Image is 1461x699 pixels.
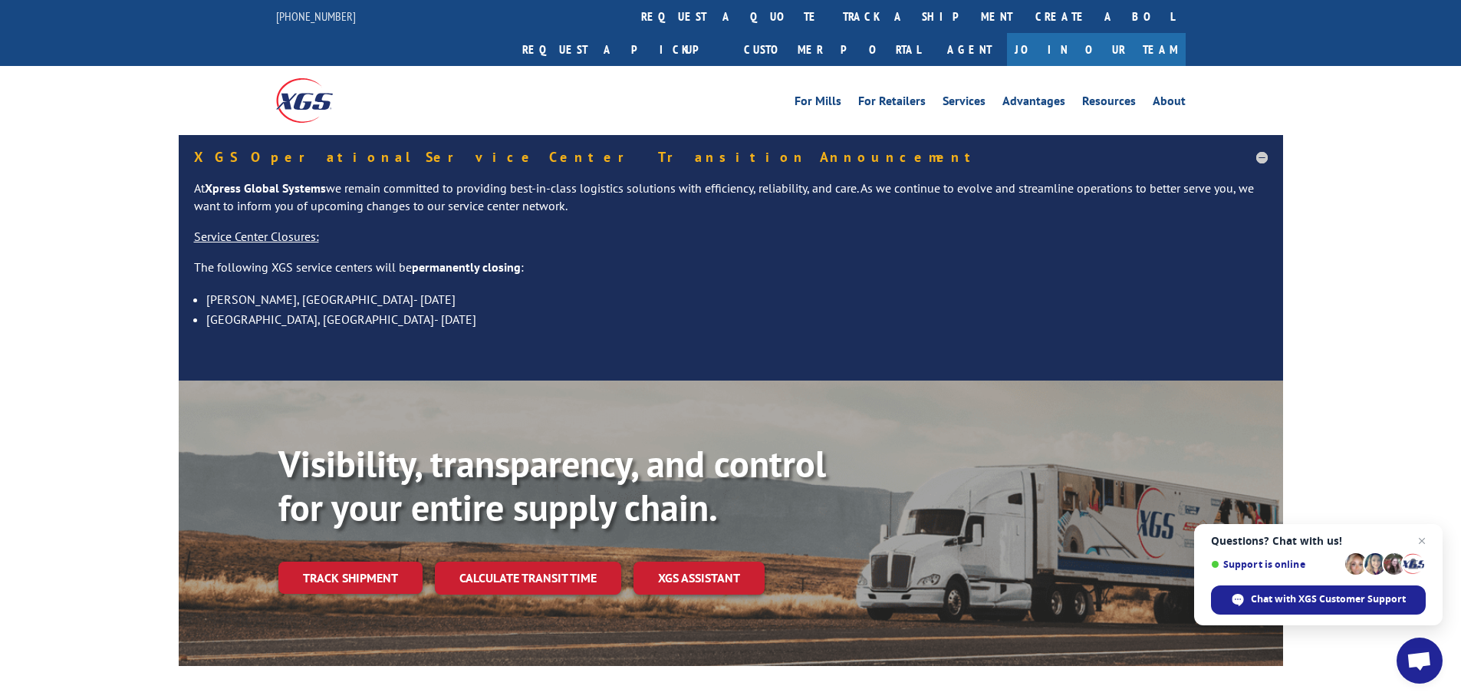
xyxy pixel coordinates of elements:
[732,33,932,66] a: Customer Portal
[858,95,926,112] a: For Retailers
[1007,33,1186,66] a: Join Our Team
[795,95,841,112] a: For Mills
[278,440,826,532] b: Visibility, transparency, and control for your entire supply chain.
[1153,95,1186,112] a: About
[206,289,1268,309] li: [PERSON_NAME], [GEOGRAPHIC_DATA]- [DATE]
[194,150,1268,164] h5: XGS Operational Service Center Transition Announcement
[205,180,326,196] strong: Xpress Global Systems
[1002,95,1065,112] a: Advantages
[511,33,732,66] a: Request a pickup
[1251,592,1406,606] span: Chat with XGS Customer Support
[633,562,765,595] a: XGS ASSISTANT
[943,95,986,112] a: Services
[194,180,1268,229] p: At we remain committed to providing best-in-class logistics solutions with efficiency, reliabilit...
[1397,638,1443,684] a: Open chat
[1211,559,1340,570] span: Support is online
[278,562,423,594] a: Track shipment
[194,259,1268,289] p: The following XGS service centers will be :
[1082,95,1136,112] a: Resources
[1211,535,1426,547] span: Questions? Chat with us!
[932,33,1007,66] a: Agent
[412,259,521,275] strong: permanently closing
[276,8,356,24] a: [PHONE_NUMBER]
[194,229,319,244] u: Service Center Closures:
[206,309,1268,329] li: [GEOGRAPHIC_DATA], [GEOGRAPHIC_DATA]- [DATE]
[1211,585,1426,615] span: Chat with XGS Customer Support
[435,562,621,595] a: Calculate transit time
